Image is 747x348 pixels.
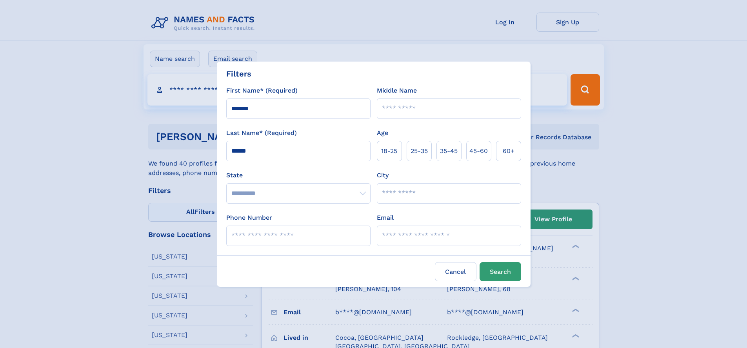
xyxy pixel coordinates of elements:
[226,171,371,180] label: State
[411,146,428,156] span: 25‑35
[377,86,417,95] label: Middle Name
[435,262,476,281] label: Cancel
[226,68,251,80] div: Filters
[503,146,514,156] span: 60+
[377,213,394,222] label: Email
[377,128,388,138] label: Age
[226,86,298,95] label: First Name* (Required)
[381,146,397,156] span: 18‑25
[377,171,389,180] label: City
[226,128,297,138] label: Last Name* (Required)
[440,146,458,156] span: 35‑45
[226,213,272,222] label: Phone Number
[480,262,521,281] button: Search
[469,146,488,156] span: 45‑60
